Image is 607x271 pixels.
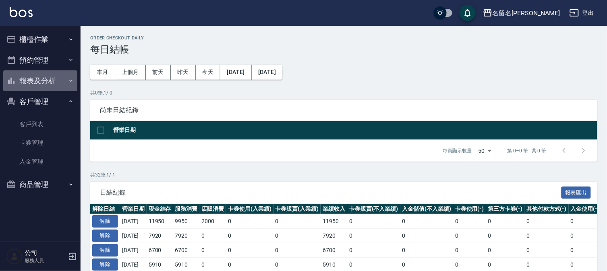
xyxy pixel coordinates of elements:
[347,214,400,229] td: 0
[569,229,602,243] td: 0
[561,187,591,199] button: 報表匯出
[111,121,597,140] th: 營業日期
[486,214,525,229] td: 0
[173,214,200,229] td: 9950
[147,214,173,229] td: 11950
[115,65,146,80] button: 上個月
[569,214,602,229] td: 0
[90,65,115,80] button: 本月
[90,44,597,55] h3: 每日結帳
[3,115,77,133] a: 客戶列表
[321,204,347,214] th: 業績收入
[92,259,118,271] button: 解除
[480,5,563,21] button: 名留名[PERSON_NAME]
[10,7,33,17] img: Logo
[226,243,273,257] td: 0
[561,188,591,196] a: 報表匯出
[524,243,569,257] td: 0
[347,204,400,214] th: 卡券販賣(不入業績)
[120,214,147,229] td: [DATE]
[90,171,597,179] p: 共 32 筆, 1 / 1
[321,214,347,229] td: 11950
[273,243,321,257] td: 0
[220,65,251,80] button: [DATE]
[569,204,602,214] th: 入金使用(-)
[226,214,273,229] td: 0
[273,204,321,214] th: 卡券販賣(入業績)
[273,214,321,229] td: 0
[524,214,569,229] td: 0
[347,243,400,257] td: 0
[199,243,226,257] td: 0
[252,65,282,80] button: [DATE]
[147,243,173,257] td: 6700
[147,229,173,243] td: 7920
[453,204,486,214] th: 卡券使用(-)
[226,229,273,243] td: 0
[147,204,173,214] th: 現金結存
[6,248,23,265] img: Person
[475,140,495,162] div: 50
[173,204,200,214] th: 服務消費
[3,152,77,171] a: 入金管理
[120,204,147,214] th: 營業日期
[90,89,597,96] p: 共 0 筆, 1 / 0
[524,229,569,243] td: 0
[400,229,454,243] td: 0
[3,50,77,71] button: 預約管理
[400,204,454,214] th: 入金儲值(不入業績)
[146,65,171,80] button: 前天
[199,214,226,229] td: 2000
[493,8,560,18] div: 名留名[PERSON_NAME]
[25,249,66,257] h5: 公司
[3,133,77,152] a: 卡券管理
[3,29,77,50] button: 櫃檯作業
[443,147,472,154] p: 每頁顯示數量
[3,70,77,91] button: 報表及分析
[173,243,200,257] td: 6700
[400,243,454,257] td: 0
[92,215,118,228] button: 解除
[90,204,120,214] th: 解除日結
[569,243,602,257] td: 0
[3,174,77,195] button: 商品管理
[25,257,66,264] p: 服務人員
[100,106,588,114] span: 尚未日結紀錄
[226,204,273,214] th: 卡券使用(入業績)
[453,243,486,257] td: 0
[120,229,147,243] td: [DATE]
[321,243,347,257] td: 6700
[196,65,221,80] button: 今天
[173,229,200,243] td: 7920
[486,204,525,214] th: 第三方卡券(-)
[273,229,321,243] td: 0
[460,5,476,21] button: save
[100,189,561,197] span: 日結紀錄
[347,229,400,243] td: 0
[453,229,486,243] td: 0
[199,229,226,243] td: 0
[92,230,118,242] button: 解除
[400,214,454,229] td: 0
[486,229,525,243] td: 0
[524,204,569,214] th: 其他付款方式(-)
[508,147,547,154] p: 第 0–0 筆 共 0 筆
[199,204,226,214] th: 店販消費
[90,35,597,41] h2: Order checkout daily
[321,229,347,243] td: 7920
[171,65,196,80] button: 昨天
[566,6,597,21] button: 登出
[92,244,118,257] button: 解除
[3,91,77,112] button: 客戶管理
[486,243,525,257] td: 0
[120,243,147,257] td: [DATE]
[453,214,486,229] td: 0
